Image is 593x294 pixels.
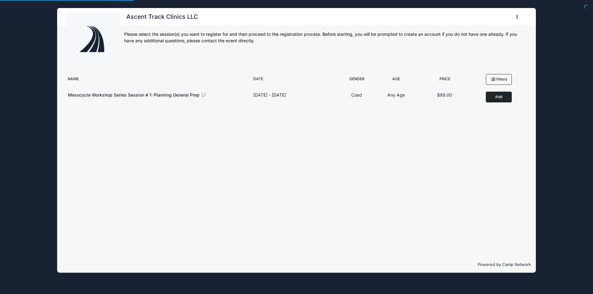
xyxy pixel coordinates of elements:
[417,76,473,85] div: Price
[253,92,286,98] div: [DATE] - [DATE]
[375,76,417,85] div: Age
[387,92,405,97] span: Any Age
[338,76,375,85] div: Gender
[70,17,116,63] img: logo
[124,31,527,44] div: Please select the session(s) you want to register for and then proceed to the registration proces...
[486,92,512,102] button: Add
[250,76,338,85] div: Date
[62,262,531,268] p: Powered by Camp Network
[351,92,362,97] span: Coed
[437,92,452,97] span: $99.00
[124,11,200,22] h1: Ascent Track Clinics LLC
[486,74,512,85] button: Filters
[65,76,250,85] div: Name
[68,92,200,97] span: Mesocycle Workshop Series Session # 1: Planning General Prep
